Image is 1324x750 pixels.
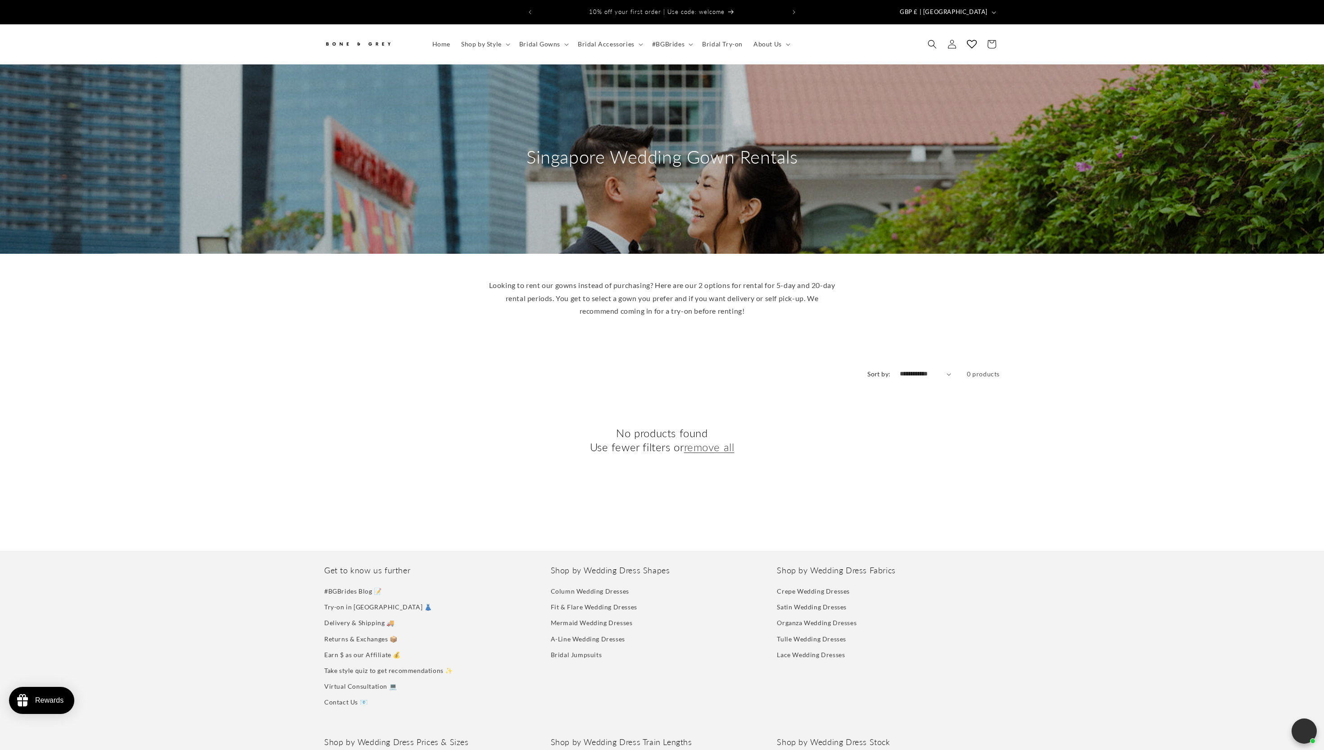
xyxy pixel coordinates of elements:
[514,35,572,54] summary: Bridal Gowns
[1292,718,1317,744] button: Open chatbox
[324,737,547,747] h2: Shop by Wedding Dress Prices & Sizes
[321,33,418,55] a: Bone and Grey Bridal
[551,599,637,615] a: Fit & Flare Wedding Dresses
[427,35,456,54] a: Home
[777,565,1000,576] h2: Shop by Wedding Dress Fabrics
[900,8,988,17] span: GBP £ | [GEOGRAPHIC_DATA]
[967,370,1000,378] span: 0 products
[461,40,502,48] span: Shop by Style
[589,8,725,15] span: 10% off your first order | Use code: welcome
[753,40,782,48] span: About Us
[324,37,392,51] img: Bone and Grey Bridal
[777,631,846,647] a: Tulle Wedding Dresses
[35,696,63,704] div: Rewards
[777,737,1000,747] h2: Shop by Wedding Dress Stock
[551,615,633,631] a: Mermaid Wedding Dresses
[486,279,838,318] p: Looking to rent our gowns instead of purchasing? Here are our 2 options for rental for 5-day and ...
[777,599,847,615] a: Satin Wedding Dresses
[526,145,798,169] h2: Singapore Wedding Gown Rentals
[520,4,540,21] button: Previous announcement
[324,694,367,710] a: Contact Us 📧
[324,647,401,663] a: Earn $ as our Affiliate 💰
[777,585,850,599] a: Crepe Wedding Dresses
[324,678,397,694] a: Virtual Consultation 💻
[324,565,547,576] h2: Get to know us further
[519,40,560,48] span: Bridal Gowns
[894,4,1000,21] button: GBP £ | [GEOGRAPHIC_DATA]
[551,585,629,599] a: Column Wedding Dresses
[324,599,432,615] a: Try-on in [GEOGRAPHIC_DATA] 👗
[456,35,514,54] summary: Shop by Style
[702,40,743,48] span: Bridal Try-on
[551,737,774,747] h2: Shop by Wedding Dress Train Lengths
[551,647,602,663] a: Bridal Jumpsuits
[432,40,450,48] span: Home
[684,440,735,454] a: remove all
[867,370,890,378] label: Sort by:
[324,585,382,599] a: #BGBrides Blog 📝
[324,426,1000,454] h2: No products found Use fewer filters or
[652,40,685,48] span: #BGBrides
[551,631,625,647] a: A-Line Wedding Dresses
[922,34,942,54] summary: Search
[647,35,697,54] summary: #BGBrides
[324,615,394,631] a: Delivery & Shipping 🚚
[324,631,398,647] a: Returns & Exchanges 📦
[324,663,453,678] a: Take style quiz to get recommendations ✨
[777,647,845,663] a: Lace Wedding Dresses
[697,35,748,54] a: Bridal Try-on
[784,4,804,21] button: Next announcement
[578,40,635,48] span: Bridal Accessories
[572,35,647,54] summary: Bridal Accessories
[551,565,774,576] h2: Shop by Wedding Dress Shapes
[748,35,794,54] summary: About Us
[777,615,857,631] a: Organza Wedding Dresses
